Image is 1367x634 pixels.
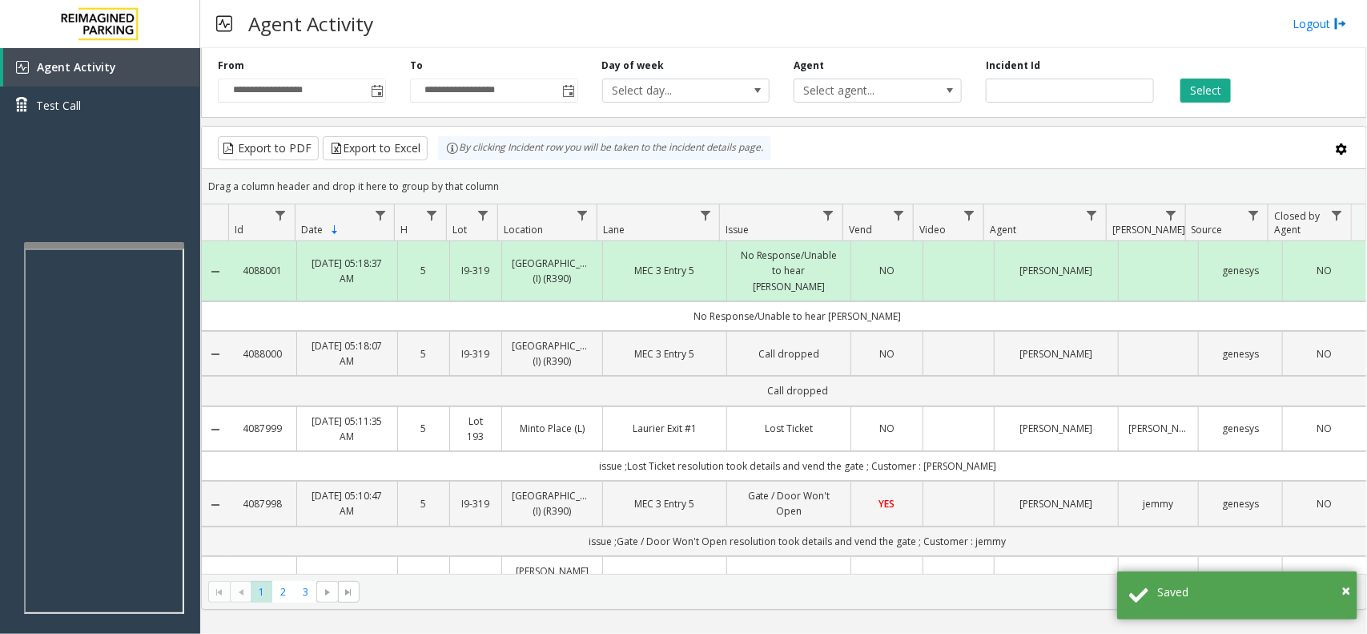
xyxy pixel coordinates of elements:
a: 4088000 [239,346,287,361]
h3: Agent Activity [240,4,381,43]
span: Go to the next page [321,586,334,599]
a: MEC 3 Entry 5 [613,346,717,361]
span: Date [301,223,323,236]
span: Closed by Agent [1274,209,1320,236]
span: Select agent... [794,79,927,102]
span: Location [504,223,543,236]
span: NO [1317,264,1332,277]
span: Lane [603,223,625,236]
span: NO [879,264,895,277]
button: Export to PDF [218,136,319,160]
a: [DATE] 05:11:35 AM [307,414,388,444]
label: To [410,59,423,73]
span: × [1341,579,1350,601]
button: Select [1180,79,1231,103]
a: NO [861,263,912,278]
a: [PERSON_NAME] [1128,421,1188,436]
span: NO [879,422,895,435]
a: Lane Filter Menu [694,204,716,226]
a: [DATE] 05:18:37 AM [307,256,388,286]
a: Minto Place (L) [512,421,593,436]
span: Go to the last page [338,581,360,604]
td: issue ;Lost Ticket resolution took details and vend the gate ; Customer : [PERSON_NAME] [229,451,1366,481]
a: Issue Filter Menu [818,204,839,226]
span: Select day... [603,79,736,102]
a: H Filter Menu [420,204,442,226]
td: Call dropped [229,376,1366,406]
a: [PERSON_NAME] [1004,346,1108,361]
span: H [401,223,408,236]
button: Close [1341,579,1350,603]
span: Agent Activity [37,59,116,75]
a: Collapse Details [202,348,229,361]
a: Video Filter Menu [959,204,980,226]
button: Export to Excel [323,136,428,160]
a: Laurier Exit #1 [613,421,717,436]
a: MEC 3 Entry 5 [613,496,717,511]
a: Agent Activity [3,48,200,87]
a: Collapse Details [202,499,229,511]
span: Vend [849,223,872,236]
a: Date Filter Menu [369,204,391,226]
a: YES [861,496,912,511]
a: genesys [1208,263,1273,278]
a: Lot Filter Menu [472,204,494,226]
a: [PERSON_NAME][GEOGRAPHIC_DATA] ([GEOGRAPHIC_DATA]) (I) (R390) [512,563,593,625]
a: [GEOGRAPHIC_DATA] (I) (R390) [512,256,593,286]
a: jemmy [1128,496,1188,511]
span: Video [919,223,946,236]
span: Go to the last page [342,586,355,599]
a: [GEOGRAPHIC_DATA] (I) (R390) [512,488,593,519]
a: [DATE] 05:18:07 AM [307,338,388,369]
a: Collapse Details [202,265,229,278]
a: Source Filter Menu [1243,204,1264,226]
a: I9-319 [460,346,492,361]
img: infoIcon.svg [446,142,459,155]
a: 5 [408,263,440,278]
span: Agent [990,223,1016,236]
div: Data table [202,204,1366,574]
span: NO [879,347,895,361]
a: Vend Filter Menu [888,204,910,226]
a: NO [1293,421,1357,436]
a: NO [861,421,912,436]
a: Logout [1293,15,1347,32]
img: logout [1334,15,1347,32]
a: Id Filter Menu [270,204,291,226]
a: 4087999 [239,421,287,436]
div: By clicking Incident row you will be taken to the incident details page. [438,136,771,160]
kendo-pager-info: 1 - 30 of 72 items [369,585,1350,599]
span: Issue [726,223,750,236]
a: 4088001 [239,263,287,278]
span: Lot [452,223,467,236]
span: [PERSON_NAME] [1112,223,1185,236]
a: Lost Ticket [737,421,841,436]
a: Collapse Details [202,423,229,436]
span: Page 1 [251,581,272,603]
a: Closed by Agent Filter Menu [1326,204,1348,226]
a: Gate / Door Won't Open [737,488,841,519]
span: Toggle popup [560,79,577,102]
span: NO [1317,347,1332,361]
span: YES [879,497,895,511]
a: genesys [1208,421,1273,436]
a: 5 [408,421,440,436]
a: I9-319 [460,496,492,511]
span: Page 3 [295,581,316,603]
a: 5 [408,496,440,511]
span: NO [1317,422,1332,435]
a: genesys [1208,346,1273,361]
a: Agent Filter Menu [1081,204,1103,226]
a: 4087998 [239,496,287,511]
a: NO [1293,496,1357,511]
img: pageIcon [216,4,232,43]
a: NO [861,346,912,361]
span: Id [235,223,243,236]
div: Saved [1157,584,1345,600]
label: Agent [794,59,824,73]
a: Call dropped [737,346,841,361]
a: NO [1293,346,1357,361]
a: 5 [408,346,440,361]
span: Sortable [328,224,341,236]
a: [PERSON_NAME] [1004,496,1108,511]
